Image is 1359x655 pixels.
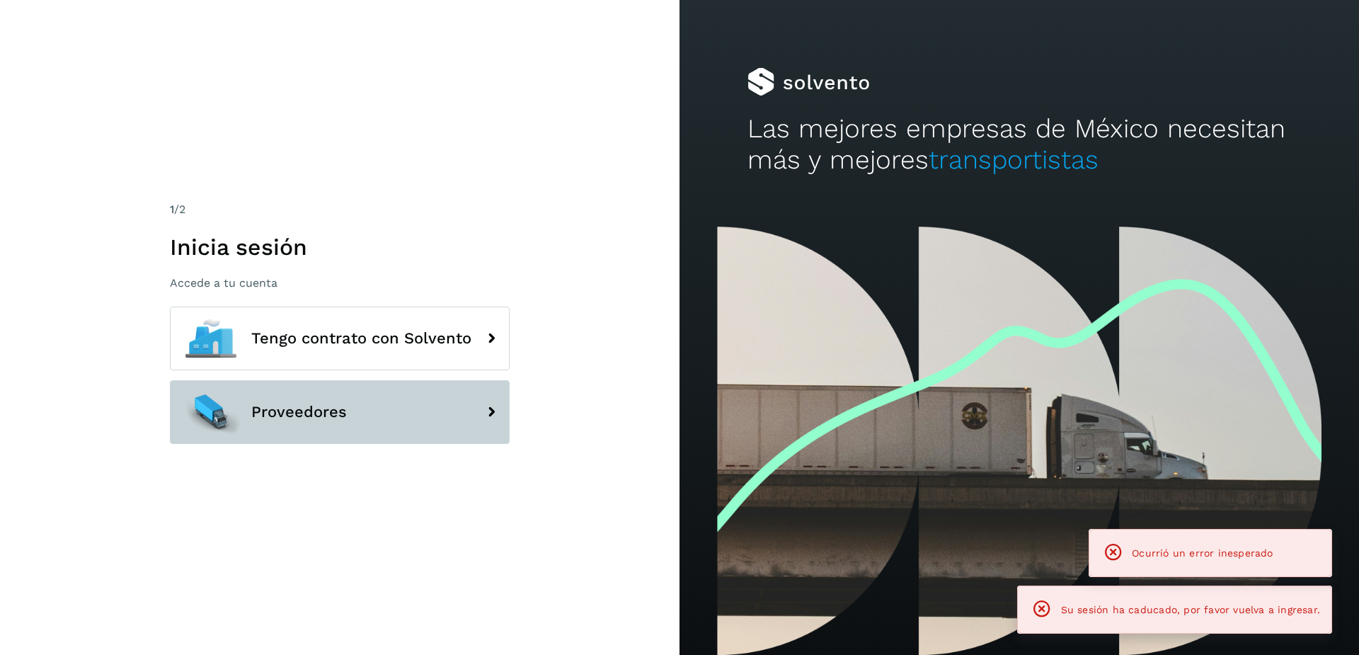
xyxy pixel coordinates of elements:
[251,330,471,347] span: Tengo contrato con Solvento
[747,113,1291,176] h2: Las mejores empresas de México necesitan más y mejores
[1132,547,1273,559] span: Ocurrió un error inesperado
[170,380,510,444] button: Proveedores
[929,144,1099,175] span: transportistas
[251,404,347,421] span: Proveedores
[170,234,510,261] h1: Inicia sesión
[170,203,174,216] span: 1
[170,276,510,290] p: Accede a tu cuenta
[170,307,510,370] button: Tengo contrato con Solvento
[170,201,510,218] div: /2
[1061,604,1320,615] span: Su sesión ha caducado, por favor vuelva a ingresar.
